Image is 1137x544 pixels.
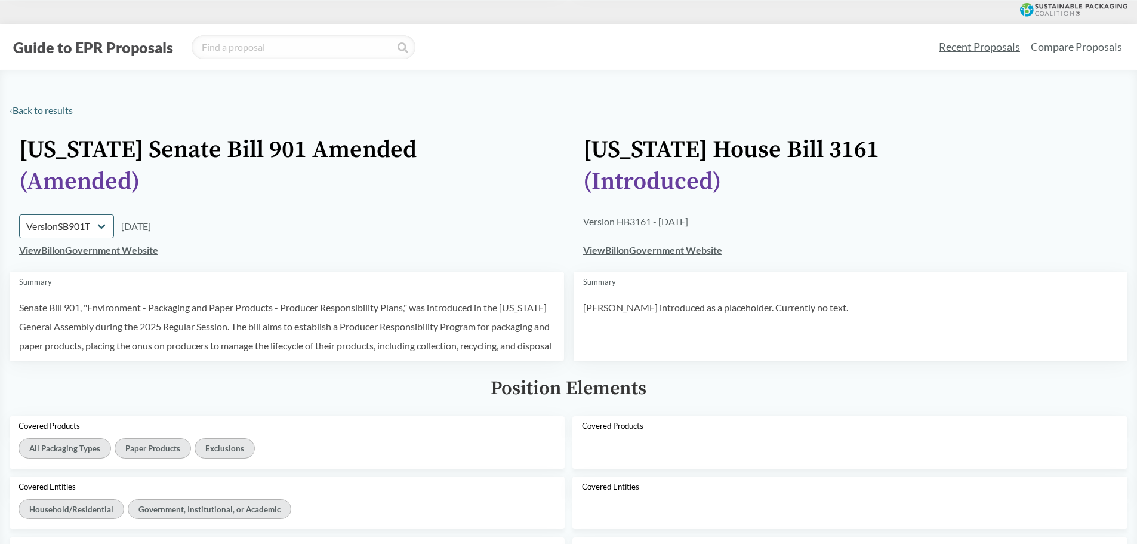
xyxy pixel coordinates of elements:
[19,244,158,256] a: ViewBillonGovernment Website
[19,421,555,431] div: Covered Products
[583,214,1118,229] div: Version HB3161 - [DATE]
[583,135,879,165] a: [US_STATE] House Bill 3161
[10,105,73,116] a: ‹Back to results
[1025,33,1127,60] a: Compare Proposals
[192,35,415,59] input: Find a proposal
[583,244,722,256] a: ViewBillonGovernment Website
[10,38,177,57] button: Guide to EPR Proposals
[583,276,1118,288] div: Summary
[19,298,554,355] p: ​Senate Bill 901, "Environment - Packaging and Paper Products - Producer Responsibility Plans," w...
[19,168,554,195] div: ( Amended )
[128,499,291,519] div: Government, Institutional, or Academic
[933,33,1025,60] a: Recent Proposals
[582,482,1118,491] div: Covered Entities
[19,482,555,491] div: Covered Entities
[19,438,110,458] div: All Packaging Types
[19,499,124,519] div: Household/​Residential
[582,421,1118,431] div: Covered Products
[19,135,417,165] a: [US_STATE] Senate Bill 901 Amended
[10,477,1127,529] button: Covered EntitiesCovered EntitiesHousehold/​ResidentialGovernment, Institutional, or Academic
[583,298,1118,317] p: [PERSON_NAME] introduced as a placeholder. Currently no text.
[583,168,1118,195] div: ( Introduced )
[10,378,1127,399] div: Position Elements
[195,438,254,458] div: Exclusions
[10,416,1127,469] button: Covered ProductsCovered ProductsAll Packaging TypesPaper ProductsExclusions
[115,438,190,458] div: Paper Products
[121,219,151,233] label: [DATE]
[19,276,554,288] div: Summary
